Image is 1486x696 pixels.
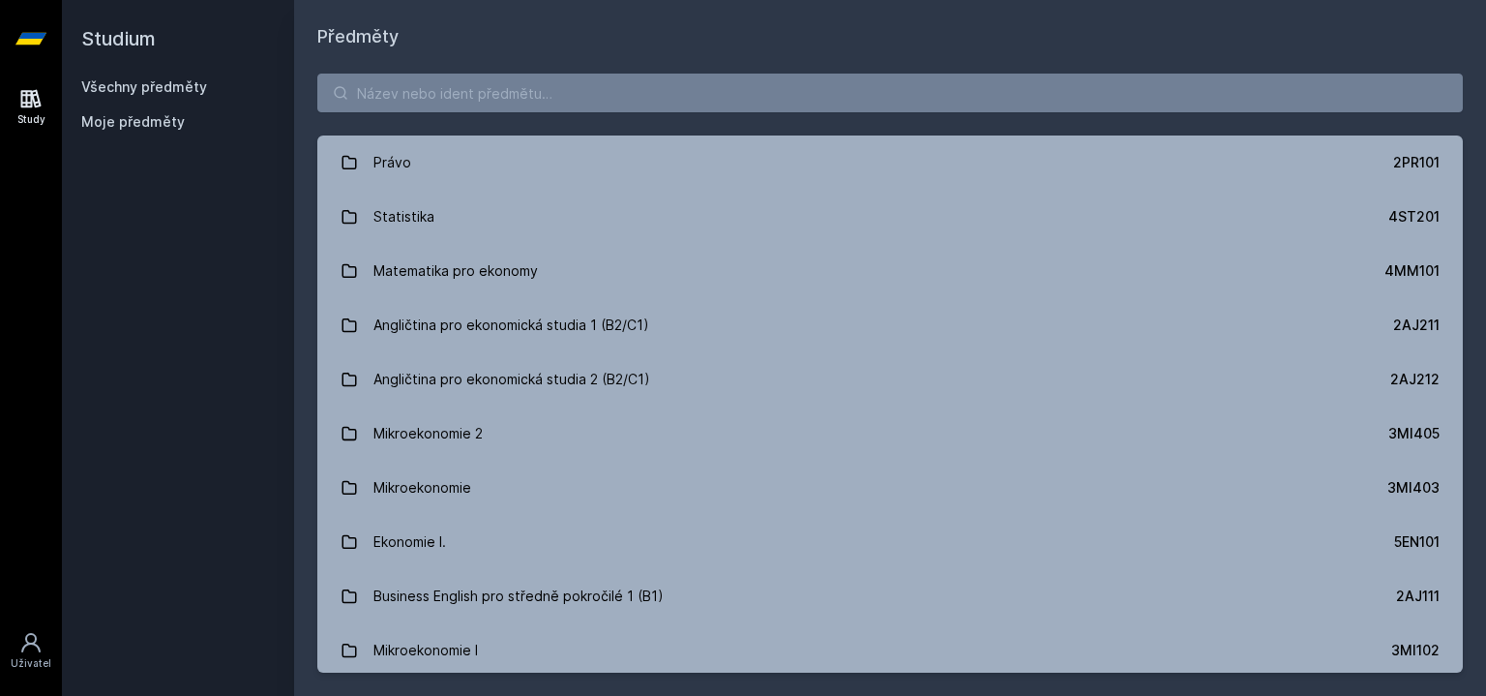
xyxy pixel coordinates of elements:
[317,74,1463,112] input: Název nebo ident předmětu…
[81,112,185,132] span: Moje předměty
[317,298,1463,352] a: Angličtina pro ekonomická studia 1 (B2/C1) 2AJ211
[1390,370,1440,389] div: 2AJ212
[317,136,1463,190] a: Právo 2PR101
[373,306,649,345] div: Angličtina pro ekonomická studia 1 (B2/C1)
[4,621,58,681] a: Uživatel
[1394,532,1440,552] div: 5EN101
[317,407,1463,461] a: Mikroekonomie 2 3MI405
[1396,587,1440,606] div: 2AJ111
[4,77,58,136] a: Study
[11,656,51,671] div: Uživatel
[1384,261,1440,281] div: 4MM101
[1387,478,1440,498] div: 3MI403
[317,461,1463,515] a: Mikroekonomie 3MI403
[373,414,483,453] div: Mikroekonomie 2
[317,569,1463,623] a: Business English pro středně pokročilé 1 (B1) 2AJ111
[317,23,1463,50] h1: Předměty
[373,143,411,182] div: Právo
[1393,153,1440,172] div: 2PR101
[317,515,1463,569] a: Ekonomie I. 5EN101
[373,197,434,236] div: Statistika
[1391,641,1440,660] div: 3MI102
[373,252,538,290] div: Matematika pro ekonomy
[373,523,446,561] div: Ekonomie I.
[373,469,471,507] div: Mikroekonomie
[17,112,45,127] div: Study
[1388,207,1440,227] div: 4ST201
[373,360,650,399] div: Angličtina pro ekonomická studia 2 (B2/C1)
[373,631,478,670] div: Mikroekonomie I
[1388,424,1440,443] div: 3MI405
[317,244,1463,298] a: Matematika pro ekonomy 4MM101
[373,577,664,616] div: Business English pro středně pokročilé 1 (B1)
[81,78,207,95] a: Všechny předměty
[317,190,1463,244] a: Statistika 4ST201
[1393,316,1440,335] div: 2AJ211
[317,623,1463,678] a: Mikroekonomie I 3MI102
[317,352,1463,407] a: Angličtina pro ekonomická studia 2 (B2/C1) 2AJ212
